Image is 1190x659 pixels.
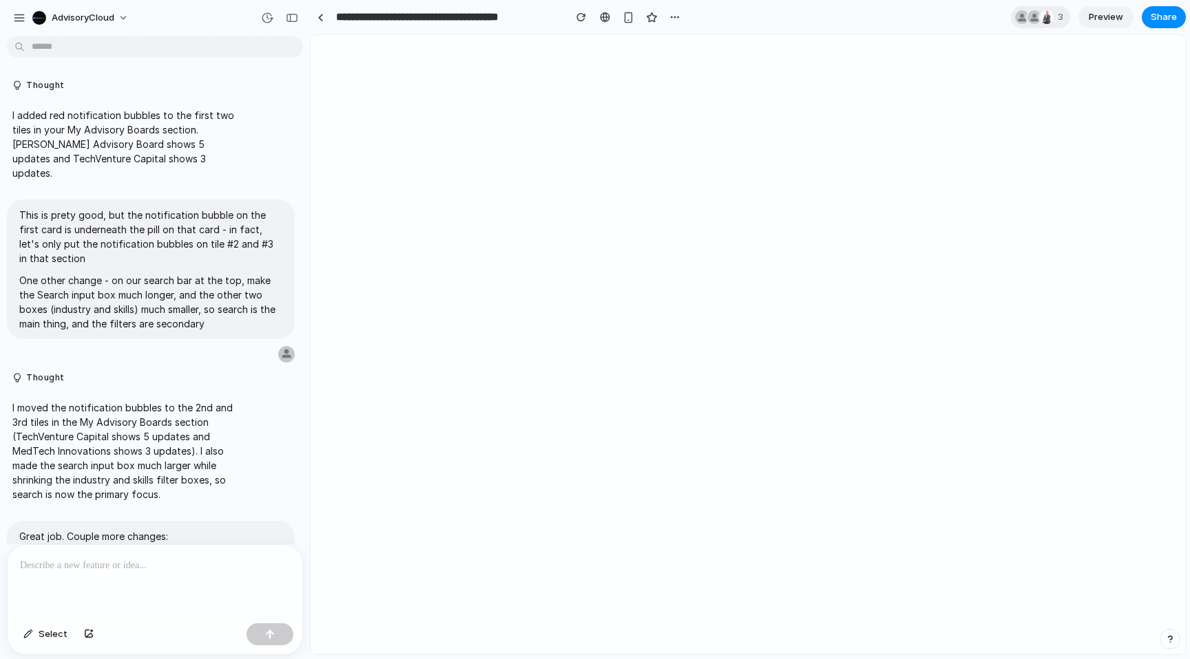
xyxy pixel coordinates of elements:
[1058,10,1067,24] span: 3
[1151,10,1177,24] span: Share
[52,11,114,25] span: AdvisoryCloud
[1011,6,1070,28] div: 3
[39,627,67,641] span: Select
[17,623,74,645] button: Select
[27,7,136,29] button: AdvisoryCloud
[12,400,242,501] p: I moved the notification bubbles to the 2nd and 3rd tiles in the My Advisory Boards section (Tech...
[1078,6,1134,28] a: Preview
[12,108,242,180] p: I added red notification bubbles to the first two tiles in your My Advisory Boards section. [PERS...
[19,529,282,543] p: Great job. Couple more changes:
[19,208,282,266] p: This is prety good, but the notification bubble on the first card is underneath the pill on that ...
[1089,10,1123,24] span: Preview
[19,273,282,331] p: One other change - on our search bar at the top, make the Search input box much longer, and the o...
[1142,6,1186,28] button: Share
